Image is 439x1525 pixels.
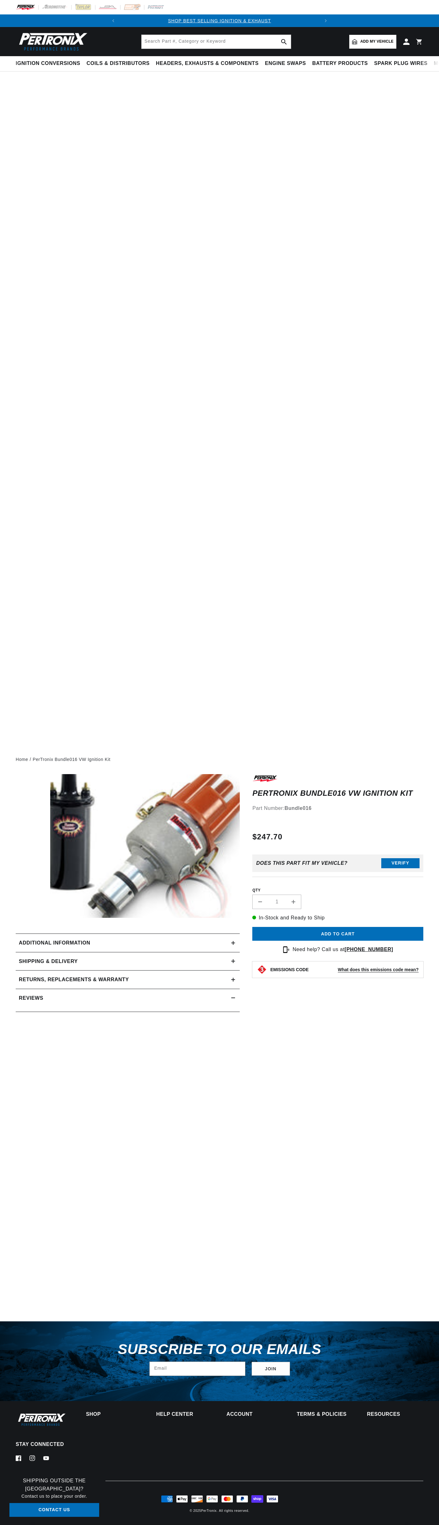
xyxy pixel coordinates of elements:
summary: Help Center [156,1412,212,1416]
summary: Shipping & Delivery [16,952,240,971]
input: Email [150,1362,245,1376]
button: Translation missing: en.sections.announcements.next_announcement [319,14,332,27]
strong: What does this emissions code mean? [338,967,419,972]
button: Translation missing: en.sections.announcements.previous_announcement [107,14,120,27]
summary: Engine Swaps [262,56,309,71]
a: Contact Us [9,1503,99,1517]
button: Add to cart [252,927,423,941]
label: QTY [252,888,423,893]
summary: Resources [367,1412,423,1416]
p: Contact us to place your order. [9,1493,99,1500]
summary: Reviews [16,989,240,1007]
h3: Shipping Outside the [GEOGRAPHIC_DATA]? [9,1477,99,1493]
input: Search Part #, Category or Keyword [142,35,291,49]
strong: EMISSIONS CODE [270,967,308,972]
h2: Shipping & Delivery [19,957,78,966]
span: Engine Swaps [265,60,306,67]
span: Battery Products [312,60,368,67]
h2: Additional information [19,939,90,947]
button: Verify [381,858,420,868]
p: Need help? Call us at [292,945,393,954]
a: Add my vehicle [349,35,396,49]
button: search button [277,35,291,49]
span: Headers, Exhausts & Components [156,60,259,67]
a: Home [16,756,28,763]
small: All rights reserved. [219,1509,249,1512]
summary: Coils & Distributors [83,56,153,71]
div: Does This part fit My vehicle? [256,860,347,866]
a: PerTronix Bundle016 VW Ignition Kit [33,756,110,763]
summary: Battery Products [309,56,371,71]
strong: Bundle016 [285,805,312,811]
a: SHOP BEST SELLING IGNITION & EXHAUST [168,18,271,23]
h3: Subscribe to our emails [118,1343,321,1355]
div: Announcement [120,17,319,24]
small: © 2025 . [190,1509,217,1512]
span: Ignition Conversions [16,60,80,67]
p: Stay Connected [16,1441,66,1448]
span: Spark Plug Wires [374,60,427,67]
button: EMISSIONS CODEWhat does this emissions code mean? [270,967,419,972]
summary: Returns, Replacements & Warranty [16,971,240,989]
summary: Spark Plug Wires [371,56,431,71]
span: Add my vehicle [360,39,393,45]
span: Coils & Distributors [87,60,150,67]
nav: breadcrumbs [16,756,423,763]
summary: Ignition Conversions [16,56,83,71]
img: Pertronix [16,1412,66,1427]
summary: Additional information [16,934,240,952]
div: 1 of 2 [120,17,319,24]
summary: Account [227,1412,283,1416]
media-gallery: Gallery Viewer [16,774,240,921]
img: Emissions code [257,965,267,975]
h2: Returns, Replacements & Warranty [19,976,129,984]
h1: PerTronix Bundle016 VW Ignition Kit [252,790,423,796]
a: PerTronix [201,1509,217,1512]
summary: Shop [86,1412,142,1416]
a: [PHONE_NUMBER] [345,947,393,952]
button: Subscribe [252,1362,290,1376]
span: $247.70 [252,831,282,843]
p: In-Stock and Ready to Ship [252,914,423,922]
img: Pertronix [16,31,88,52]
summary: Headers, Exhausts & Components [153,56,262,71]
h2: Reviews [19,994,43,1002]
div: Part Number: [252,804,423,812]
summary: Terms & policies [297,1412,353,1416]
